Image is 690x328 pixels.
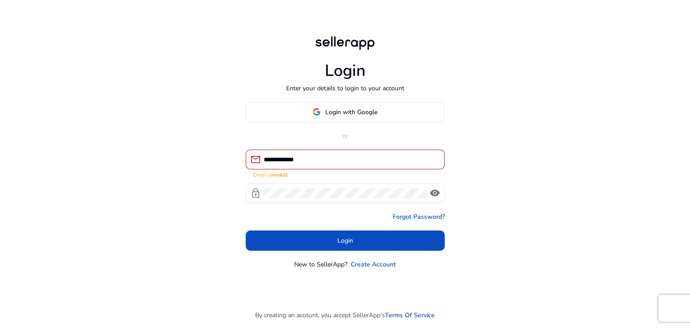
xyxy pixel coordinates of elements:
strong: invalid [271,171,287,178]
p: Enter your details to login to your account [286,84,404,93]
span: mail [250,154,261,165]
img: google-logo.svg [313,108,321,116]
button: Login [246,230,445,251]
span: Login with Google [325,107,377,117]
span: Login [337,236,353,245]
mat-error: Email is [253,169,438,179]
p: or [246,131,445,141]
span: lock [250,188,261,199]
a: Forgot Password? [393,212,445,222]
a: Create Account [351,260,396,269]
p: New to SellerApp? [294,260,347,269]
button: Login with Google [246,102,445,122]
span: visibility [429,188,440,199]
h1: Login [325,61,366,80]
a: Terms Of Service [385,310,435,320]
